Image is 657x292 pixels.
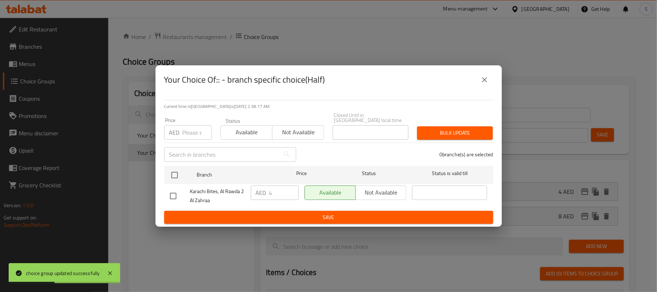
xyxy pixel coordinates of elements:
input: Please enter price [269,186,299,200]
span: Price [277,169,325,178]
p: AED [169,128,180,137]
span: Status is valid till [412,169,487,178]
input: Search in branches [164,147,280,162]
button: Available [220,125,272,140]
span: Branch [197,170,272,179]
span: Status [331,169,406,178]
span: Not available [275,127,321,138]
p: AED [256,188,266,197]
span: Karachi Bites, Al Rawda 2 Al Zahraa [190,187,245,205]
button: Not available [272,125,324,140]
span: Save [170,213,487,222]
input: Please enter price [183,125,212,140]
button: Bulk update [417,126,493,140]
p: 0 branche(s) are selected [439,151,493,158]
p: Current time in [GEOGRAPHIC_DATA] is [DATE] 2:38:17 AM [164,103,493,110]
button: close [476,71,493,88]
span: Bulk update [423,128,487,138]
h2: Your Choice Of:: - branch specific choice(Half) [164,74,325,86]
span: Available [224,127,270,138]
div: choice group updated successfully [26,269,100,277]
button: Save [164,211,493,224]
